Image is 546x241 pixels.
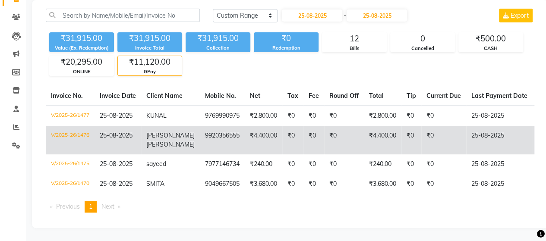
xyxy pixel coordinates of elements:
[421,174,466,194] td: ₹0
[146,160,166,168] span: sayeed
[421,154,466,174] td: ₹0
[401,174,421,194] td: ₹0
[466,154,533,174] td: 25-08-2025
[364,154,401,174] td: ₹240.00
[401,154,421,174] td: ₹0
[459,33,523,45] div: ₹500.00
[250,92,260,100] span: Net
[426,92,461,100] span: Current Due
[100,112,133,119] span: 25-08-2025
[146,131,195,139] span: [PERSON_NAME]
[50,68,114,75] div: ONLINE
[146,92,183,100] span: Client Name
[49,32,114,44] div: ₹31,915.00
[401,126,421,154] td: ₹0
[254,44,319,52] div: Redemption
[421,106,466,126] td: ₹0
[282,106,303,126] td: ₹0
[324,174,364,194] td: ₹0
[391,33,454,45] div: 0
[117,44,182,52] div: Invoice Total
[101,203,114,210] span: Next
[282,154,303,174] td: ₹0
[205,92,236,100] span: Mobile No.
[245,174,282,194] td: ₹3,680.00
[364,174,401,194] td: ₹3,680.00
[421,126,466,154] td: ₹0
[100,92,136,100] span: Invoice Date
[499,9,533,22] button: Export
[303,174,324,194] td: ₹0
[459,45,523,52] div: CASH
[89,203,92,210] span: 1
[364,126,401,154] td: ₹4,400.00
[46,9,200,22] input: Search by Name/Mobile/Email/Invoice No
[329,92,359,100] span: Round Off
[511,12,529,19] span: Export
[46,174,95,194] td: V/2025-26/1470
[146,112,167,119] span: KUNAL
[245,106,282,126] td: ₹2,800.00
[322,45,386,52] div: Bills
[466,126,533,154] td: 25-08-2025
[407,92,416,100] span: Tip
[466,174,533,194] td: 25-08-2025
[282,9,342,22] input: Start Date
[347,9,407,22] input: End Date
[364,106,401,126] td: ₹2,800.00
[245,154,282,174] td: ₹240.00
[324,154,364,174] td: ₹0
[471,92,527,100] span: Last Payment Date
[369,92,384,100] span: Total
[401,106,421,126] td: ₹0
[146,141,195,148] span: [PERSON_NAME]
[245,126,282,154] td: ₹4,400.00
[324,126,364,154] td: ₹0
[46,154,95,174] td: V/2025-26/1475
[287,92,298,100] span: Tax
[118,56,182,68] div: ₹11,120.00
[303,126,324,154] td: ₹0
[56,203,80,210] span: Previous
[391,45,454,52] div: Cancelled
[186,32,250,44] div: ₹31,915.00
[200,126,245,154] td: 9920356555
[282,174,303,194] td: ₹0
[303,106,324,126] td: ₹0
[46,201,534,213] nav: Pagination
[118,68,182,75] div: GPay
[186,44,250,52] div: Collection
[100,180,133,188] span: 25-08-2025
[49,44,114,52] div: Value (Ex. Redemption)
[322,33,386,45] div: 12
[466,106,533,126] td: 25-08-2025
[343,11,346,20] span: -
[309,92,319,100] span: Fee
[282,126,303,154] td: ₹0
[46,106,95,126] td: V/2025-26/1477
[200,106,245,126] td: 9769990975
[303,154,324,174] td: ₹0
[51,92,83,100] span: Invoice No.
[324,106,364,126] td: ₹0
[100,131,133,139] span: 25-08-2025
[200,174,245,194] td: 9049667505
[254,32,319,44] div: ₹0
[117,32,182,44] div: ₹31,915.00
[46,126,95,154] td: V/2025-26/1476
[100,160,133,168] span: 25-08-2025
[200,154,245,174] td: 7977146734
[50,56,114,68] div: ₹20,295.00
[146,180,164,188] span: SMITA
